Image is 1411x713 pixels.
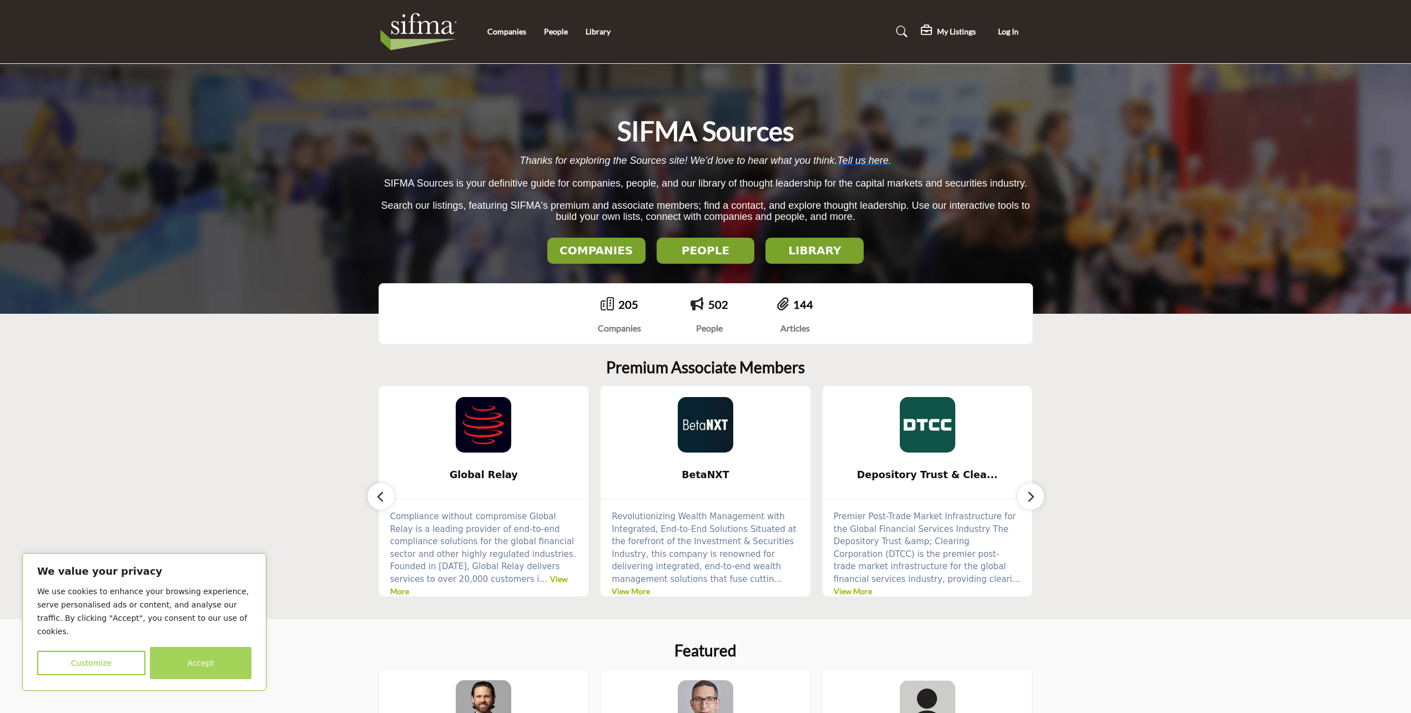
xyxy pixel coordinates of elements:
a: Companies [487,27,526,36]
div: My Listings [921,25,976,38]
h1: SIFMA Sources [617,114,794,148]
img: Global Relay [456,397,511,453]
h2: COMPANIES [551,244,642,257]
a: Global Relay [379,460,589,490]
span: Log In [998,27,1019,36]
h2: Premium Associate Members [606,358,805,377]
div: Companies [598,322,641,335]
button: Customize [37,651,145,675]
button: COMPANIES [547,238,646,264]
img: Site Logo [379,9,465,54]
button: Log In [984,22,1033,42]
a: 205 [618,298,638,311]
button: Accept [150,647,251,679]
span: SIFMA Sources is your definitive guide for companies, people, and our library of thought leadersh... [384,178,1027,189]
a: Library [586,27,611,36]
span: ... [540,574,547,584]
div: People [691,322,728,335]
a: View More [834,586,872,596]
span: BetaNXT [617,468,794,482]
p: Compliance without compromise Global Relay is a leading provider of end-to-end compliance solutio... [390,510,578,598]
h2: Featured [674,641,737,660]
h5: My Listings [937,27,976,37]
a: BetaNXT [601,460,810,490]
span: Depository Trust & Clea... [839,468,1016,482]
a: People [544,27,568,36]
p: Premier Post-Trade Market Infrastructure for the Global Financial Services Industry The Depositor... [834,510,1021,598]
a: 502 [708,298,728,311]
b: Global Relay [396,460,572,490]
a: Tell us here [837,155,888,166]
a: View More [612,586,650,596]
p: We use cookies to enhance your browsing experience, serve personalised ads or content, and analys... [37,585,251,638]
div: Articles [777,322,813,335]
span: ... [774,574,782,584]
h2: LIBRARY [769,244,860,257]
b: Depository Trust & Clearing Corporation (DTCC) [839,460,1016,490]
h2: PEOPLE [660,244,752,257]
img: Depository Trust & Clearing Corporation (DTCC) [900,397,955,453]
a: 144 [793,298,813,311]
a: Search [885,23,915,41]
span: ... [1012,574,1020,584]
a: View More [390,574,568,596]
span: Search our listings, featuring SIFMA's premium and associate members; find a contact, and explore... [381,200,1030,223]
b: BetaNXT [617,460,794,490]
span: Thanks for exploring the Sources site! We’d love to hear what you think. . [520,155,891,166]
p: We value your privacy [37,565,251,578]
button: PEOPLE [657,238,755,264]
span: Global Relay [396,468,572,482]
a: Depository Trust & Clea... [823,460,1032,490]
button: LIBRARY [765,238,864,264]
p: Revolutionizing Wealth Management with Integrated, End-to-End Solutions Situated at the forefront... [612,510,799,598]
img: BetaNXT [678,397,733,453]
